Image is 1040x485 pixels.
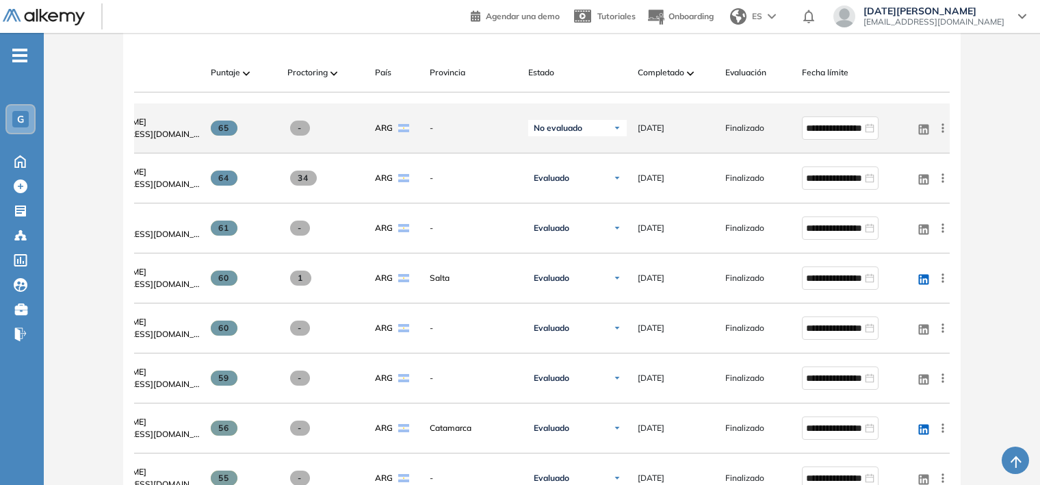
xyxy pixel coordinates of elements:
[647,2,714,32] button: Onboarding
[290,221,310,236] span: -
[534,123,582,134] span: No evaluado
[79,278,200,290] span: [EMAIL_ADDRESS][DOMAIN_NAME]
[12,54,27,57] i: -
[211,171,237,186] span: 64
[398,424,409,432] img: ARG
[375,66,391,79] span: País
[430,122,517,134] span: -
[534,173,569,184] span: Evaluado
[863,16,1004,27] span: [EMAIL_ADDRESS][DOMAIN_NAME]
[668,11,714,21] span: Onboarding
[528,66,554,79] span: Estado
[613,424,621,432] img: Ícono de flecha
[211,221,237,236] span: 61
[79,328,200,340] span: [EMAIL_ADDRESS][DOMAIN_NAME]
[638,122,664,134] span: [DATE]
[534,323,569,334] span: Evaluado
[768,14,776,19] img: arrow
[79,416,200,428] a: [PERSON_NAME]
[534,373,569,384] span: Evaluado
[687,71,694,75] img: [missing "en.ARROW_ALT" translation]
[534,273,569,284] span: Evaluado
[725,372,764,384] span: Finalizado
[79,116,200,128] a: [PERSON_NAME]
[597,11,636,21] span: Tutoriales
[79,178,200,190] span: [EMAIL_ADDRESS][DOMAIN_NAME]
[638,272,664,284] span: [DATE]
[211,271,237,286] span: 60
[430,272,517,284] span: Salta
[486,11,560,21] span: Agendar una demo
[375,322,393,334] span: ARG
[79,378,200,390] span: [EMAIL_ADDRESS][DOMAIN_NAME]
[375,472,393,484] span: ARG
[398,374,409,382] img: ARG
[375,122,393,134] span: ARG
[243,71,250,75] img: [missing "en.ARROW_ALT" translation]
[398,274,409,282] img: ARG
[613,474,621,482] img: Ícono de flecha
[638,422,664,434] span: [DATE]
[534,423,569,434] span: Evaluado
[752,10,762,23] span: ES
[613,174,621,182] img: Ícono de flecha
[3,9,85,26] img: Logo
[613,274,621,282] img: Ícono de flecha
[613,374,621,382] img: Ícono de flecha
[290,121,310,136] span: -
[398,324,409,332] img: ARG
[725,66,766,79] span: Evaluación
[863,5,1004,16] span: [DATE][PERSON_NAME]
[613,124,621,132] img: Ícono de flecha
[375,422,393,434] span: ARG
[725,472,764,484] span: Finalizado
[638,322,664,334] span: [DATE]
[17,114,24,125] span: G
[290,321,310,336] span: -
[638,472,664,484] span: [DATE]
[638,172,664,184] span: [DATE]
[330,71,337,75] img: [missing "en.ARROW_ALT" translation]
[430,422,517,434] span: Catamarca
[290,371,310,386] span: -
[79,166,200,178] a: [PERSON_NAME]
[79,466,200,478] a: [PERSON_NAME]
[79,228,200,240] span: [EMAIL_ADDRESS][DOMAIN_NAME]
[211,121,237,136] span: 65
[375,372,393,384] span: ARG
[375,272,393,284] span: ARG
[430,172,517,184] span: -
[725,222,764,234] span: Finalizado
[290,171,317,186] span: 34
[725,122,764,134] span: Finalizado
[725,322,764,334] span: Finalizado
[287,66,328,79] span: Proctoring
[211,371,237,386] span: 59
[211,321,237,336] span: 60
[725,172,764,184] span: Finalizado
[375,222,393,234] span: ARG
[430,222,517,234] span: -
[79,316,200,328] a: [PERSON_NAME]
[534,223,569,234] span: Evaluado
[211,421,237,436] span: 56
[638,372,664,384] span: [DATE]
[725,422,764,434] span: Finalizado
[802,66,848,79] span: Fecha límite
[430,372,517,384] span: -
[398,124,409,132] img: ARG
[430,322,517,334] span: -
[730,8,746,25] img: world
[725,272,764,284] span: Finalizado
[430,66,465,79] span: Provincia
[613,224,621,232] img: Ícono de flecha
[430,472,517,484] span: -
[638,66,684,79] span: Completado
[290,421,310,436] span: -
[534,473,569,484] span: Evaluado
[79,366,200,378] a: [PERSON_NAME]
[638,222,664,234] span: [DATE]
[398,174,409,182] img: ARG
[398,474,409,482] img: ARG
[79,128,200,140] span: [EMAIL_ADDRESS][DOMAIN_NAME]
